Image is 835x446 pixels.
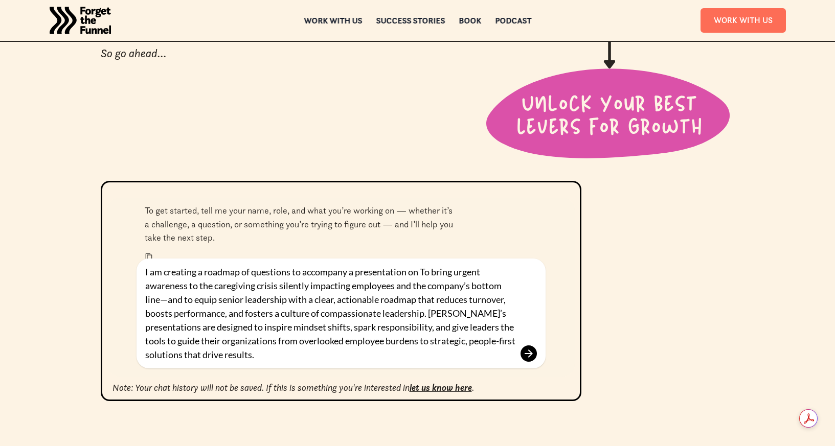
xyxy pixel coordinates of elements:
[472,382,474,393] em: .
[145,204,459,244] p: To get started, tell me your name, role, and what you’re working on — whether it’s a challenge, a...
[701,8,786,32] a: Work With Us
[304,17,362,24] a: Work with us
[410,382,472,393] a: let us know here
[101,46,167,60] em: So go ahead...
[112,382,410,393] em: Note: Your chat history will not be saved. If this is something you're interested in
[376,17,445,24] a: Success Stories
[495,17,531,24] a: Podcast
[459,17,481,24] a: Book
[145,265,516,362] textarea: I am creating a roadmap of questions to accompany a presentation on To bring urgent awareness to ...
